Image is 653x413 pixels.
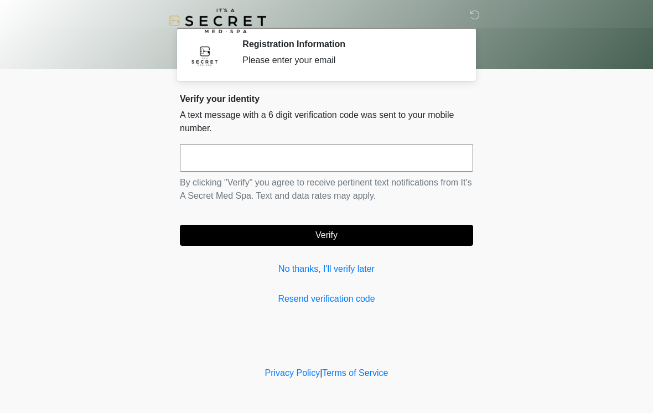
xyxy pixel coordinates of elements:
img: Agent Avatar [188,39,221,72]
p: By clicking "Verify" you agree to receive pertinent text notifications from It's A Secret Med Spa... [180,176,473,203]
img: It's A Secret Med Spa Logo [169,8,266,33]
h2: Registration Information [242,39,457,49]
button: Verify [180,225,473,246]
div: Please enter your email [242,54,457,67]
a: Resend verification code [180,292,473,306]
a: No thanks, I'll verify later [180,262,473,276]
a: Terms of Service [322,368,388,378]
a: Privacy Policy [265,368,320,378]
h2: Verify your identity [180,94,473,104]
p: A text message with a 6 digit verification code was sent to your mobile number. [180,109,473,135]
a: | [320,368,322,378]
